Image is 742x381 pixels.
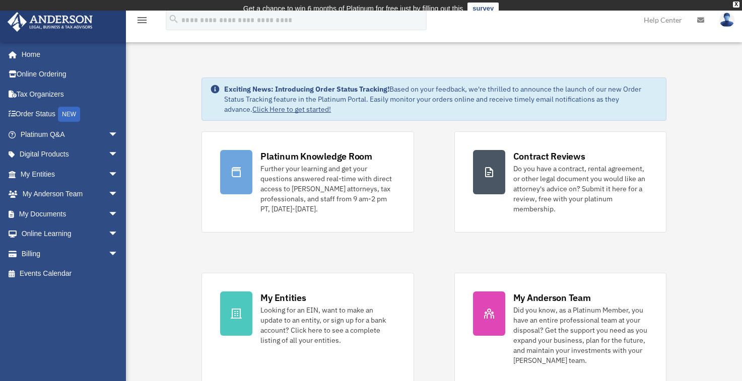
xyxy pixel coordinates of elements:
strong: Exciting News: Introducing Order Status Tracking! [224,85,389,94]
a: Click Here to get started! [252,105,331,114]
div: Contract Reviews [513,150,585,163]
a: Order StatusNEW [7,104,133,125]
a: Online Ordering [7,64,133,85]
div: Based on your feedback, we're thrilled to announce the launch of our new Order Status Tracking fe... [224,84,657,114]
div: Looking for an EIN, want to make an update to an entity, or sign up for a bank account? Click her... [260,305,395,345]
div: My Entities [260,291,306,304]
a: Digital Productsarrow_drop_down [7,144,133,165]
a: Events Calendar [7,264,133,284]
img: User Pic [719,13,734,27]
a: My Documentsarrow_drop_down [7,204,133,224]
a: survey [467,3,499,15]
a: Platinum Knowledge Room Further your learning and get your questions answered real-time with dire... [201,131,414,233]
div: close [733,2,739,8]
span: arrow_drop_down [108,124,128,145]
span: arrow_drop_down [108,144,128,165]
a: Contract Reviews Do you have a contract, rental agreement, or other legal document you would like... [454,131,666,233]
span: arrow_drop_down [108,244,128,264]
a: Billingarrow_drop_down [7,244,133,264]
div: Get a chance to win 6 months of Platinum for free just by filling out this [243,3,463,15]
span: arrow_drop_down [108,204,128,224]
div: Platinum Knowledge Room [260,150,372,163]
div: My Anderson Team [513,291,591,304]
span: arrow_drop_down [108,184,128,205]
span: arrow_drop_down [108,164,128,185]
span: arrow_drop_down [108,224,128,245]
a: Tax Organizers [7,84,133,104]
a: My Entitiesarrow_drop_down [7,164,133,184]
a: menu [136,18,148,26]
a: Platinum Q&Aarrow_drop_down [7,124,133,144]
div: Further your learning and get your questions answered real-time with direct access to [PERSON_NAM... [260,164,395,214]
a: My Anderson Teamarrow_drop_down [7,184,133,204]
div: Do you have a contract, rental agreement, or other legal document you would like an attorney's ad... [513,164,648,214]
img: Anderson Advisors Platinum Portal [5,12,96,32]
i: menu [136,14,148,26]
div: NEW [58,107,80,122]
div: Did you know, as a Platinum Member, you have an entire professional team at your disposal? Get th... [513,305,648,365]
a: Home [7,44,128,64]
a: Online Learningarrow_drop_down [7,224,133,244]
i: search [168,14,179,25]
